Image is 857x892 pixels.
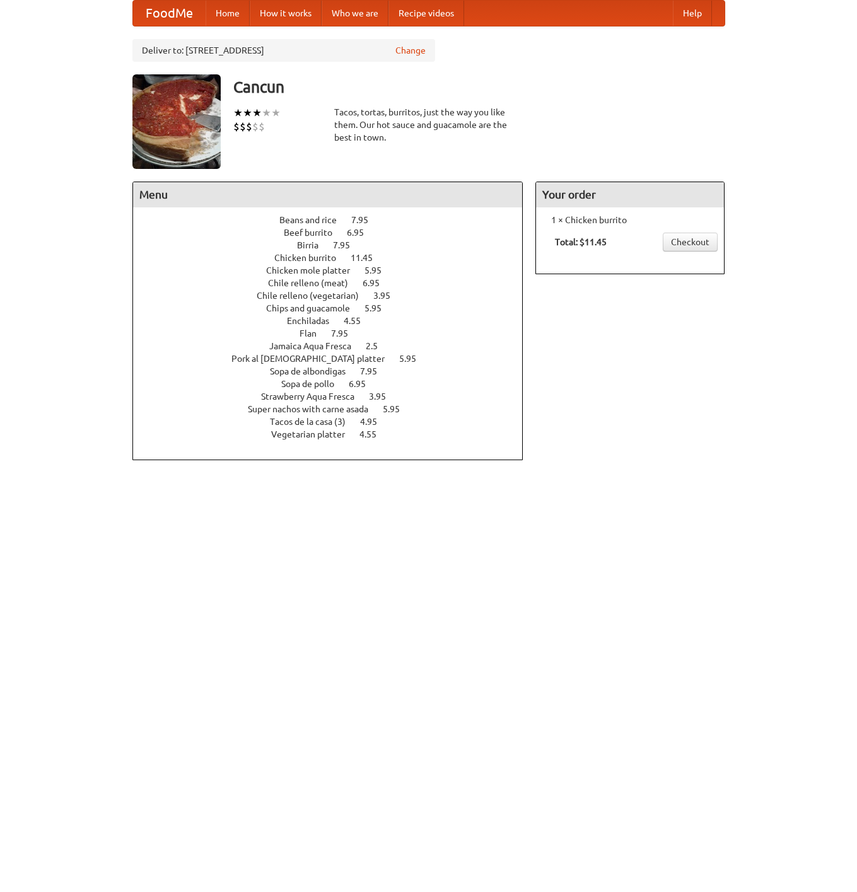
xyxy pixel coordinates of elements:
span: 2.5 [366,341,390,351]
li: 1 × Chicken burrito [542,214,718,226]
span: Chile relleno (meat) [268,278,361,288]
span: Pork al [DEMOGRAPHIC_DATA] platter [231,354,397,364]
a: Sopa de albondigas 7.95 [270,366,400,376]
a: Birria 7.95 [297,240,373,250]
a: How it works [250,1,322,26]
a: Strawberry Aqua Fresca 3.95 [261,391,409,402]
a: Beef burrito 6.95 [284,228,387,238]
a: Tacos de la casa (3) 4.95 [270,417,400,427]
span: 5.95 [364,265,394,275]
span: Vegetarian platter [271,429,358,439]
li: ★ [243,106,252,120]
a: Enchiladas 4.55 [287,316,384,326]
span: Strawberry Aqua Fresca [261,391,367,402]
a: Super nachos with carne asada 5.95 [248,404,423,414]
h4: Menu [133,182,523,207]
span: 4.55 [359,429,389,439]
a: Chile relleno (vegetarian) 3.95 [257,291,414,301]
span: 5.95 [364,303,394,313]
span: Sopa de pollo [281,379,347,389]
div: Tacos, tortas, burritos, just the way you like them. Our hot sauce and guacamole are the best in ... [334,106,523,144]
a: Help [673,1,712,26]
span: 6.95 [349,379,378,389]
a: Flan 7.95 [300,328,371,339]
a: Chips and guacamole 5.95 [266,303,405,313]
li: $ [252,120,259,134]
a: Chile relleno (meat) 6.95 [268,278,403,288]
span: Chicken mole platter [266,265,363,275]
h3: Cancun [233,74,725,100]
li: $ [233,120,240,134]
a: Vegetarian platter 4.55 [271,429,400,439]
span: 3.95 [373,291,403,301]
span: Tacos de la casa (3) [270,417,358,427]
span: Super nachos with carne asada [248,404,381,414]
li: $ [240,120,246,134]
a: Checkout [663,233,718,252]
span: Chips and guacamole [266,303,363,313]
li: ★ [252,106,262,120]
img: angular.jpg [132,74,221,169]
a: Pork al [DEMOGRAPHIC_DATA] platter 5.95 [231,354,440,364]
li: $ [246,120,252,134]
span: 11.45 [351,253,385,263]
b: Total: $11.45 [555,237,607,247]
span: 4.55 [344,316,373,326]
li: ★ [233,106,243,120]
span: 7.95 [351,215,381,225]
span: 7.95 [333,240,363,250]
li: $ [259,120,265,134]
span: Jamaica Aqua Fresca [269,341,364,351]
a: Chicken burrito 11.45 [274,253,396,263]
span: 5.95 [399,354,429,364]
a: Change [395,44,426,57]
span: Chicken burrito [274,253,349,263]
a: Recipe videos [388,1,464,26]
span: Beef burrito [284,228,345,238]
span: Beans and rice [279,215,349,225]
span: Enchiladas [287,316,342,326]
a: Chicken mole platter 5.95 [266,265,405,275]
span: 7.95 [360,366,390,376]
a: Jamaica Aqua Fresca 2.5 [269,341,401,351]
span: 5.95 [383,404,412,414]
a: Sopa de pollo 6.95 [281,379,389,389]
span: 7.95 [331,328,361,339]
li: ★ [271,106,281,120]
span: Sopa de albondigas [270,366,358,376]
span: 6.95 [347,228,376,238]
a: FoodMe [133,1,206,26]
span: 3.95 [369,391,399,402]
span: Chile relleno (vegetarian) [257,291,371,301]
h4: Your order [536,182,724,207]
li: ★ [262,106,271,120]
div: Deliver to: [STREET_ADDRESS] [132,39,435,62]
span: 4.95 [360,417,390,427]
a: Home [206,1,250,26]
span: 6.95 [363,278,392,288]
span: Flan [300,328,329,339]
a: Who we are [322,1,388,26]
span: Birria [297,240,331,250]
a: Beans and rice 7.95 [279,215,392,225]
